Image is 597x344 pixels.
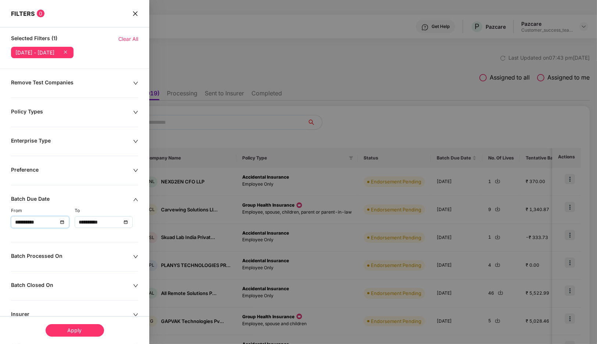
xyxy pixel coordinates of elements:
[133,283,138,288] span: down
[11,108,133,116] div: Policy Types
[11,207,75,214] div: From
[118,35,138,43] span: Clear All
[11,137,133,145] div: Enterprise Type
[133,81,138,86] span: down
[11,253,133,261] div: Batch Processed On
[75,207,138,214] div: To
[11,79,133,87] div: Remove Test Companies
[133,197,138,202] span: up
[132,10,138,17] span: close
[11,196,133,204] div: Batch Due Date
[133,312,138,317] span: down
[15,50,54,56] div: [DATE] - [DATE]
[46,324,104,337] div: Apply
[133,139,138,144] span: down
[11,311,133,319] div: Insurer
[37,10,44,17] span: 0
[133,254,138,259] span: down
[11,10,35,17] span: FILTERS
[11,282,133,290] div: Batch Closed On
[11,35,57,43] span: Selected Filters (1)
[133,110,138,115] span: down
[11,166,133,175] div: Preference
[133,168,138,173] span: down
